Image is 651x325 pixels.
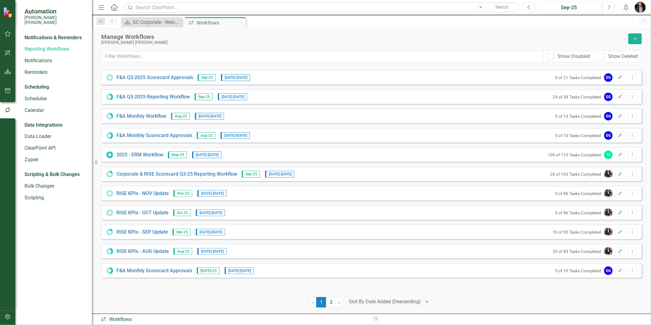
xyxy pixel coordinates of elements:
a: SC Corporate - Welcome to ClearPoint [123,18,181,26]
span: Sep-25 [195,94,213,100]
a: F&A Monthly Scorecard Approvals [116,132,192,139]
span: [DATE] - [DATE] [197,248,227,255]
small: 5 of 10 Tasks Completed [555,268,601,273]
small: 0 of 86 Tasks Completed [555,191,601,196]
div: Data Integrations [25,122,63,129]
span: Nov-25 [173,190,192,197]
small: 5 of 14 Tasks Completed [555,114,601,119]
span: [DATE] - [DATE] [225,267,254,274]
a: RISE KPIs - SEP Update [116,229,168,236]
div: Manage Workflows [101,33,625,40]
span: [DATE] - [DATE] [196,229,225,235]
small: 16 of 93 Tasks Completed [553,230,601,235]
span: [DATE] - [DATE] [197,190,227,197]
a: Notifications [25,57,86,64]
div: DG [604,266,613,275]
a: RISE KPIs - OCT Update [116,209,169,216]
span: [DATE] - [DATE] [192,151,221,158]
a: F&A Q3-2025 Scorecard Approvals [116,74,193,81]
img: Julie Jordan [604,189,613,198]
div: Workflows [196,19,245,27]
a: Scripting [25,194,86,201]
span: May-25 [168,151,187,158]
span: Sep-25 [198,74,216,81]
span: [DATE] - [DATE] [196,209,225,216]
a: Data Loader [25,133,86,140]
div: SC Corporate - Welcome to ClearPoint [133,18,181,26]
small: 33 of 83 Tasks Completed [553,249,601,254]
small: 5 of 10 Tasks Completed [555,133,601,138]
img: Chris Amodeo [635,2,646,13]
span: Search [495,5,508,10]
div: DG [604,73,613,82]
span: [DATE] - [DATE] [195,113,224,120]
small: 24 of 54 Tasks Completed [553,94,601,99]
img: ClearPoint Strategy [3,7,14,17]
img: Julie Jordan [604,228,613,236]
a: 2025 - ERM Workflow [116,151,163,159]
div: Show Disabled [558,53,590,60]
img: Julie Jordan [604,247,613,256]
a: F&A Monthly Workflow [116,113,166,120]
div: TJ [604,151,613,159]
a: Calendar [25,107,86,114]
span: Automation [25,8,86,15]
button: Search [487,3,517,12]
div: DG [604,112,613,120]
div: DG [604,93,613,101]
span: Aug-25 [197,132,215,139]
div: Scheduling [25,84,49,91]
span: › [338,299,340,305]
span: [DATE] - [DATE] [221,74,250,81]
span: [DATE] - [DATE] [265,171,294,178]
div: Show Deleted [608,53,638,60]
div: Notifications & Reminders [25,34,82,41]
div: Scripting & Bulk Changes [25,171,80,178]
a: ClearPoint API [25,145,86,152]
a: Bulk Changes [25,183,86,190]
small: 26 of 143 Tasks Completed [550,172,601,177]
a: Zapier [25,156,86,163]
span: ‹ [312,299,314,305]
span: Sep-25 [242,171,260,178]
small: 0 of 21 Tasks Completed [555,75,601,80]
span: Aug-25 [171,113,190,120]
a: F&A Q3-2025 Reporting Workflow [116,94,190,101]
span: Oct-25 [173,209,191,216]
a: RISE KPIs - AUG Update [116,248,169,255]
img: Julie Jordan [604,208,613,217]
span: 1 [316,297,326,308]
div: Workflows [101,316,367,323]
div: DG [604,131,613,140]
button: Sep-25 [537,2,602,13]
a: Reminders [25,69,86,76]
input: Filter Workflows... [101,51,543,62]
a: Schedules [25,95,86,102]
span: Aug-25 [173,248,192,255]
small: [PERSON_NAME] [PERSON_NAME] [25,15,86,25]
img: Julie Jordan [604,170,613,178]
small: 109 of 110 Tasks Completed [548,152,601,157]
a: Corporate & RISE Scorecard Q3-25 Reporting Workflow [116,171,237,178]
a: F&A Monthly Scorecard Approvals [116,267,192,274]
small: 0 of 86 Tasks Completed [555,210,601,215]
span: [DATE] - [DATE] [218,94,247,100]
div: Sep-25 [539,4,600,11]
input: Search ClearPoint... [124,2,519,13]
a: RISE KPIs - NOV Update [116,190,169,197]
a: 2 [326,297,336,308]
a: Reporting Workflows [25,46,86,53]
span: [DATE] - [DATE] [221,132,250,139]
span: [DATE]-25 [197,267,219,274]
div: [PERSON_NAME] [PERSON_NAME] [101,40,625,45]
span: Sep-25 [173,229,191,235]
